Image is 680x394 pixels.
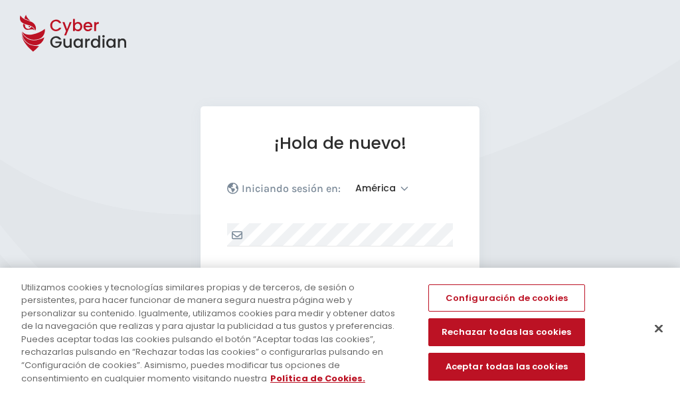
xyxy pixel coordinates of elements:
[428,284,585,312] button: Configuración de cookies, Abre el cuadro de diálogo del centro de preferencias.
[242,182,341,195] p: Iniciando sesión en:
[644,314,673,344] button: Cerrar
[21,281,408,385] div: Utilizamos cookies y tecnologías similares propias y de terceros, de sesión o persistentes, para ...
[270,372,365,385] a: Más información sobre su privacidad, se abre en una nueva pestaña
[428,319,585,347] button: Rechazar todas las cookies
[428,353,585,381] button: Aceptar todas las cookies
[227,133,453,153] h1: ¡Hola de nuevo!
